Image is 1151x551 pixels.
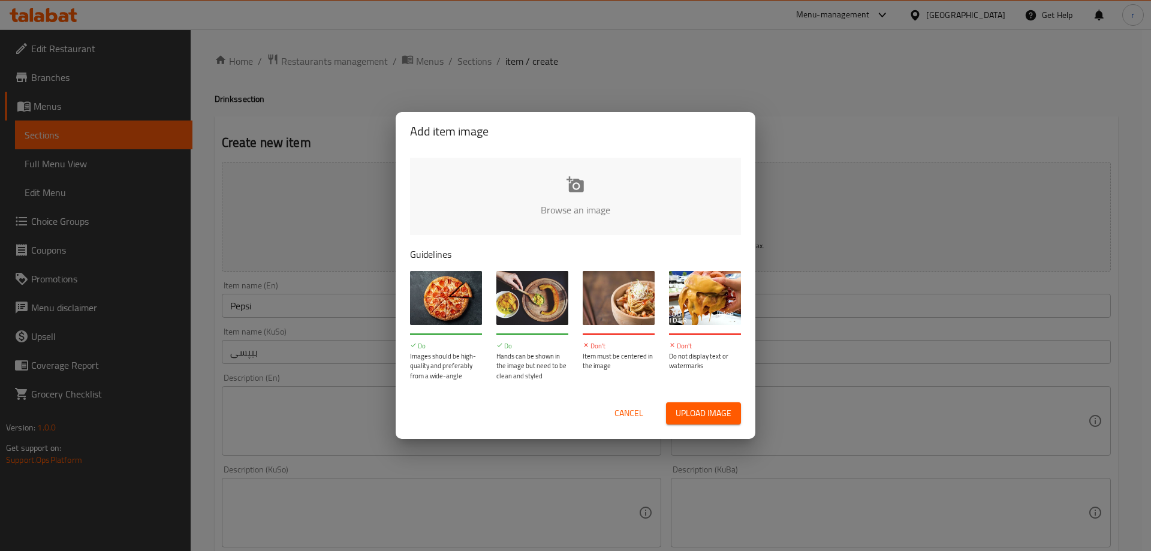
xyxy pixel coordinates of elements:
[610,402,648,424] button: Cancel
[496,271,568,325] img: guide-img-2@3x.jpg
[669,351,741,371] p: Do not display text or watermarks
[410,271,482,325] img: guide-img-1@3x.jpg
[669,271,741,325] img: guide-img-4@3x.jpg
[583,271,655,325] img: guide-img-3@3x.jpg
[410,247,741,261] p: Guidelines
[583,351,655,371] p: Item must be centered in the image
[410,341,482,351] p: Do
[410,122,741,141] h2: Add item image
[669,341,741,351] p: Don't
[496,351,568,381] p: Hands can be shown in the image but need to be clean and styled
[614,406,643,421] span: Cancel
[496,341,568,351] p: Do
[666,402,741,424] button: Upload image
[676,406,731,421] span: Upload image
[583,341,655,351] p: Don't
[410,351,482,381] p: Images should be high-quality and preferably from a wide-angle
